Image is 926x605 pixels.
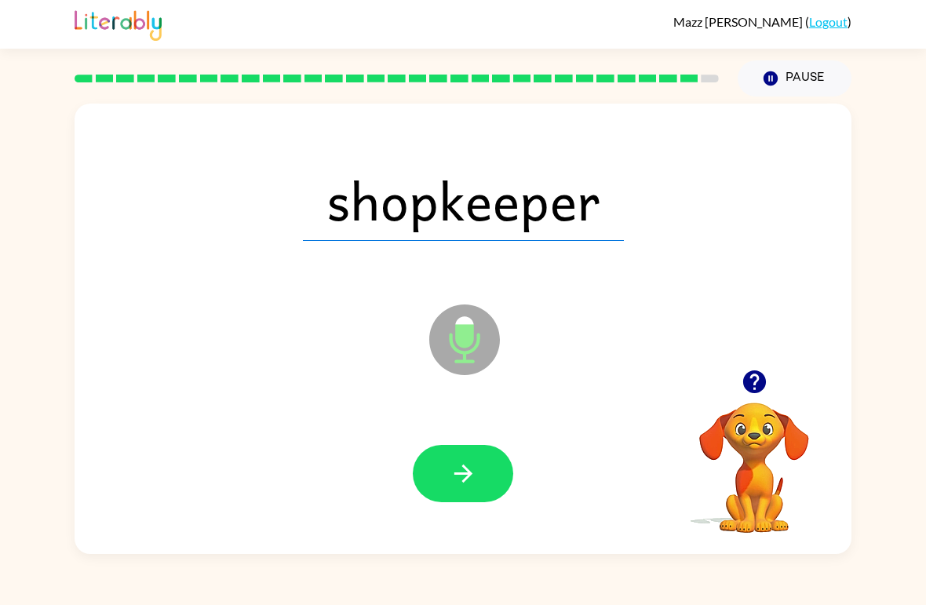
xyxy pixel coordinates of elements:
[738,60,851,97] button: Pause
[676,378,833,535] video: Your browser must support playing .mp4 files to use Literably. Please try using another browser.
[673,14,851,29] div: ( )
[809,14,848,29] a: Logout
[673,14,805,29] span: Mazz [PERSON_NAME]
[303,159,624,241] span: shopkeeper
[75,6,162,41] img: Literably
